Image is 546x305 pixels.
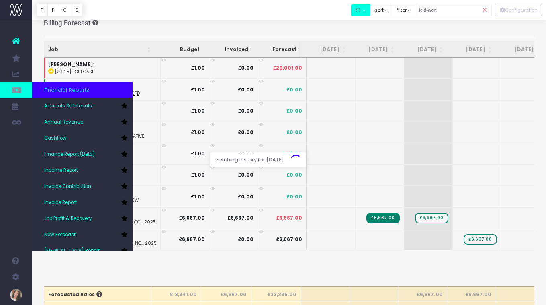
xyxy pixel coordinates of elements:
[201,286,251,301] th: £6,667.00
[44,86,89,94] span: Financial Reports
[44,103,92,110] span: Accruals & Deferrals
[10,289,22,301] img: images/default_profile_image.png
[47,4,59,16] button: F
[44,167,78,174] span: Income Report
[32,114,133,130] a: Annual Revenue
[44,135,67,142] span: Cashflow
[44,247,100,255] span: [MEDICAL_DATA] Report
[415,4,492,16] input: Search...
[495,4,542,16] button: Configuration
[32,146,133,163] a: Finance Report (Beta)
[251,286,301,301] th: £33,335.00
[151,286,201,301] th: £13,341.00
[392,4,415,16] button: filter
[32,179,133,195] a: Invoice Contribution
[370,4,393,16] button: sort
[36,4,48,16] button: T
[48,291,102,298] span: Forecasted Sales
[210,152,290,167] span: Fetching history for [DATE]
[36,4,83,16] div: Vertical button group
[32,211,133,227] a: Job Profit & Recovery
[32,227,133,243] a: New Forecast
[495,4,542,16] div: Vertical button group
[59,4,72,16] button: C
[32,130,133,146] a: Cashflow
[44,119,83,126] span: Annual Revenue
[44,231,76,239] span: New Forecast
[32,243,133,259] a: [MEDICAL_DATA] Report
[44,183,91,190] span: Invoice Contribution
[44,151,95,158] span: Finance Report (Beta)
[44,199,77,206] span: Invoice Report
[32,98,133,114] a: Accruals & Deferrals
[71,4,83,16] button: S
[44,215,92,223] span: Job Profit & Recovery
[32,195,133,211] a: Invoice Report
[32,163,133,179] a: Income Report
